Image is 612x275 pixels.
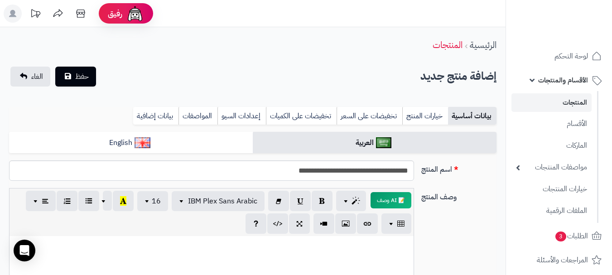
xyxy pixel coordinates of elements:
span: الأقسام والمنتجات [538,74,588,87]
a: بيانات إضافية [133,107,178,125]
span: الغاء [31,71,43,82]
a: بيانات أساسية [448,107,496,125]
a: تخفيضات على الكميات [266,107,337,125]
span: رفيق [108,8,122,19]
a: المواصفات [178,107,217,125]
span: 3 [555,232,566,241]
img: English [135,137,150,148]
a: تخفيضات على السعر [337,107,402,125]
div: Open Intercom Messenger [14,240,35,261]
a: English [9,132,253,154]
a: الأقسام [511,114,592,134]
span: لوحة التحكم [554,50,588,63]
button: 📝 AI وصف [371,192,411,208]
a: تحديثات المنصة [24,5,47,25]
h2: إضافة منتج جديد [420,67,496,86]
a: الماركات [511,136,592,155]
img: ai-face.png [126,5,144,23]
a: لوحة التحكم [511,45,607,67]
span: 16 [152,196,161,207]
button: حفظ [55,67,96,87]
a: خيارات المنتج [402,107,448,125]
a: الملفات الرقمية [511,201,592,221]
a: المراجعات والأسئلة [511,249,607,271]
img: العربية [376,137,392,148]
span: الطلبات [554,230,588,242]
a: المنتجات [511,93,592,112]
a: الرئيسية [470,38,496,52]
button: 16 [137,191,168,211]
label: وصف المنتج [418,188,500,203]
button: IBM Plex Sans Arabic [172,191,265,211]
a: الطلبات3 [511,225,607,247]
label: اسم المنتج [418,160,500,175]
a: المنتجات [433,38,463,52]
a: مواصفات المنتجات [511,158,592,177]
a: العربية [253,132,496,154]
span: IBM Plex Sans Arabic [188,196,257,207]
span: حفظ [75,71,89,82]
a: إعدادات السيو [217,107,266,125]
a: خيارات المنتجات [511,179,592,199]
span: المراجعات والأسئلة [537,254,588,266]
a: الغاء [10,67,50,87]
